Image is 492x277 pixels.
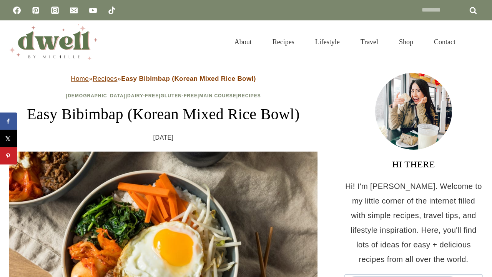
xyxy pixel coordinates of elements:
[71,75,89,82] a: Home
[9,24,98,60] img: DWELL by michelle
[262,28,305,55] a: Recipes
[85,3,101,18] a: YouTube
[127,93,159,98] a: Dairy-Free
[104,3,120,18] a: TikTok
[389,28,424,55] a: Shop
[121,75,256,82] strong: Easy Bibimbap (Korean Mixed Rice Bowl)
[66,3,81,18] a: Email
[9,103,317,126] h1: Easy Bibimbap (Korean Mixed Rice Bowl)
[161,93,198,98] a: Gluten-Free
[93,75,117,82] a: Recipes
[66,93,261,98] span: | | | |
[344,179,483,267] p: Hi! I'm [PERSON_NAME]. Welcome to my little corner of the internet filled with simple recipes, tr...
[199,93,236,98] a: Main Course
[153,132,174,144] time: [DATE]
[28,3,43,18] a: Pinterest
[305,28,350,55] a: Lifestyle
[71,75,256,82] span: » »
[9,3,25,18] a: Facebook
[470,35,483,48] button: View Search Form
[238,93,261,98] a: Recipes
[424,28,466,55] a: Contact
[47,3,63,18] a: Instagram
[224,28,466,55] nav: Primary Navigation
[66,93,126,98] a: [DEMOGRAPHIC_DATA]
[350,28,389,55] a: Travel
[224,28,262,55] a: About
[344,157,483,171] h3: HI THERE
